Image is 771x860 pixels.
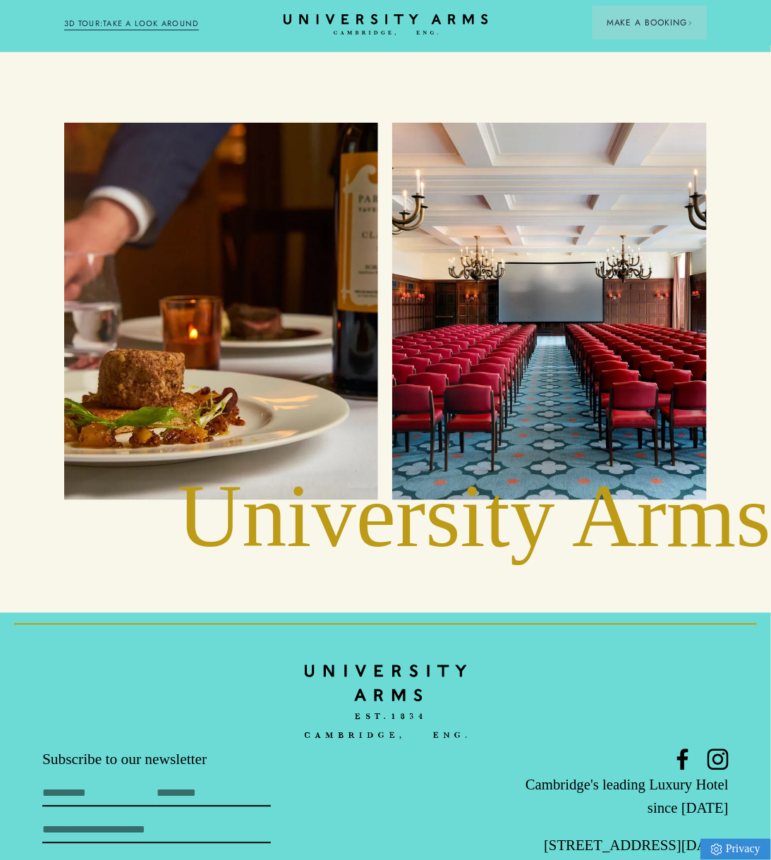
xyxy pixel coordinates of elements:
[708,749,729,770] a: Instagram
[284,14,488,36] a: Home
[672,749,693,770] a: Facebook
[593,6,707,40] button: Make a BookingArrow icon
[392,123,706,499] a: image-6f28355f578f00a7d577c0ad4a2ae6c84da2b6fc-1633x1224-jpg
[688,20,693,25] img: Arrow icon
[500,835,729,858] p: [STREET_ADDRESS][DATE]
[607,16,693,29] span: Make a Booking
[305,655,467,750] img: bc90c398f2f6aa16c3ede0e16ee64a97.svg
[500,774,729,820] p: Cambridge's leading Luxury Hotel since [DATE]
[711,844,722,856] img: Privacy
[42,750,271,770] p: Subscribe to our newsletter
[700,839,771,860] a: Privacy
[64,123,378,499] a: image-9719d84d635841fdd05b6a0b5df00effd80cc5d0-7952x5304-jpg
[64,18,199,30] a: 3D TOUR:TAKE A LOOK AROUND
[305,655,467,749] a: Home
